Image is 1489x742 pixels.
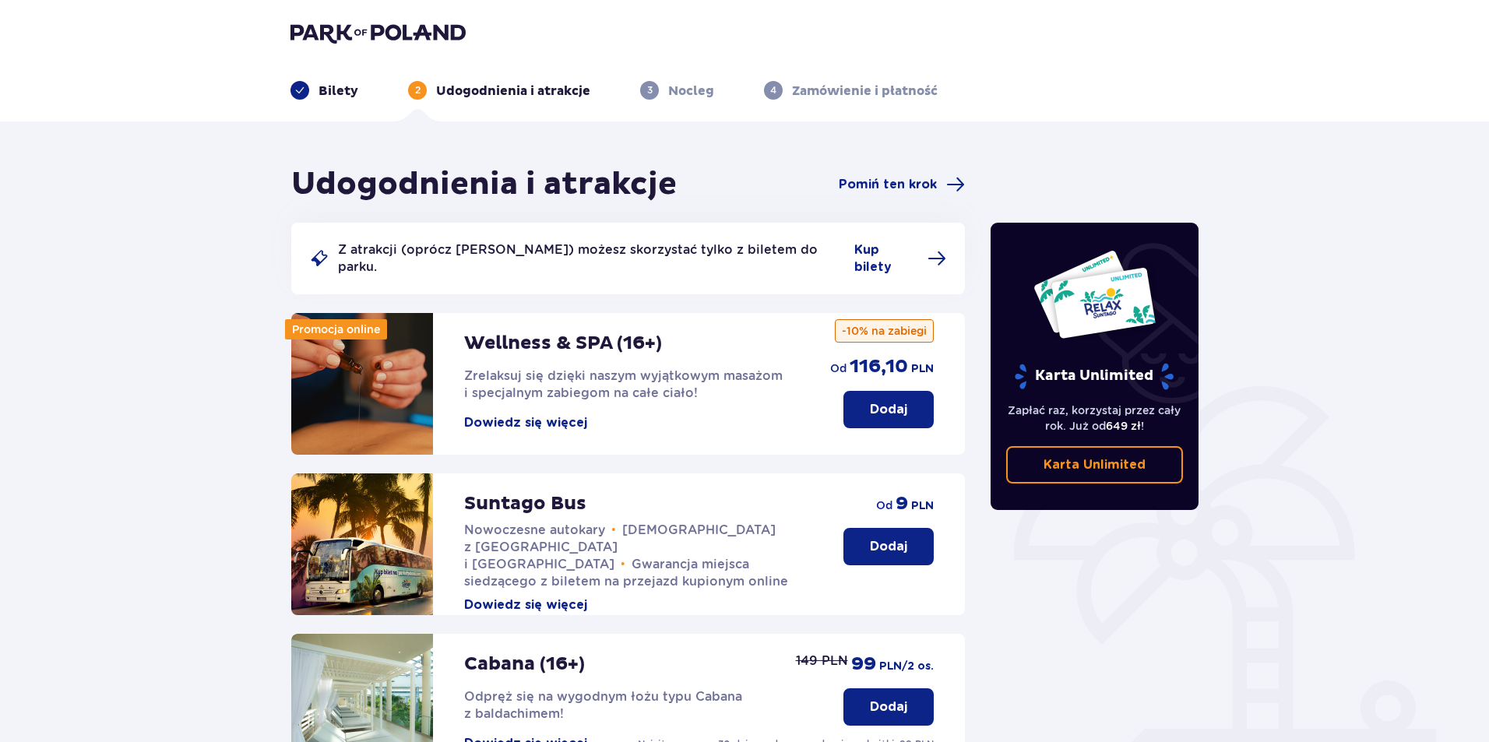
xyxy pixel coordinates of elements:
div: Promocja online [285,319,387,339]
p: 99 [851,652,876,676]
img: Park of Poland logo [290,22,466,44]
a: Pomiń ten krok [839,175,965,194]
p: -10% na zabiegi [835,319,934,343]
p: Suntago Bus [464,492,586,515]
p: Dodaj [870,538,907,555]
p: Bilety [319,83,358,100]
p: PLN /2 os. [879,659,934,674]
button: Dodaj [843,528,934,565]
span: Kup bilety [854,241,918,276]
button: Dowiedz się więcej [464,596,587,614]
p: Zapłać raz, korzystaj przez cały rok. Już od ! [1006,403,1184,434]
p: Karta Unlimited [1013,363,1175,390]
p: Wellness & SPA (16+) [464,332,662,355]
p: od [876,498,892,513]
img: attraction [291,313,433,455]
span: 649 zł [1106,420,1141,432]
p: od [830,360,847,376]
p: Cabana (16+) [464,652,585,676]
a: Karta Unlimited [1006,446,1184,484]
p: PLN [911,498,934,514]
span: Odpręż się na wygodnym łożu typu Cabana z baldachimem! [464,689,742,721]
button: Dodaj [843,688,934,726]
p: Karta Unlimited [1044,456,1146,473]
span: • [611,522,616,538]
a: Kup bilety [854,241,946,276]
p: PLN [911,361,934,377]
p: Udogodnienia i atrakcje [436,83,590,100]
span: Zrelaksuj się dzięki naszym wyjątkowym masażom i specjalnym zabiegom na całe ciało! [464,368,783,400]
p: Z atrakcji (oprócz [PERSON_NAME]) możesz skorzystać tylko z biletem do parku. [338,241,845,276]
p: 116,10 [850,355,908,378]
button: Dowiedz się więcej [464,414,587,431]
p: Nocleg [668,83,714,100]
span: • [621,557,625,572]
p: 2 [415,83,421,97]
img: attraction [291,473,433,615]
span: Nowoczesne autokary [464,522,605,537]
p: 149 PLN [796,652,848,670]
h1: Udogodnienia i atrakcje [291,165,677,204]
p: Dodaj [870,401,907,418]
p: 4 [770,83,776,97]
p: Zamówienie i płatność [792,83,938,100]
p: 9 [896,492,908,515]
p: 3 [647,83,653,97]
button: Dodaj [843,391,934,428]
span: Pomiń ten krok [839,176,937,193]
span: [DEMOGRAPHIC_DATA] z [GEOGRAPHIC_DATA] i [GEOGRAPHIC_DATA] [464,522,776,571]
p: Dodaj [870,698,907,716]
